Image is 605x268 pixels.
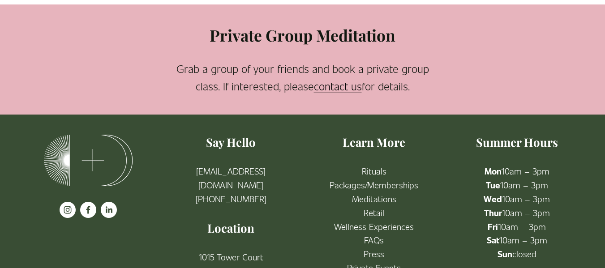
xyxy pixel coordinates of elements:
a: [EMAIL_ADDRESS][DOMAIN_NAME] [167,164,295,192]
h4: Learn More [310,134,438,150]
strong: Tue [486,179,500,191]
strong: Thur [484,207,502,218]
h4: Say Hello [167,134,295,150]
strong: Sat [487,234,499,246]
a: Packages/Memberships [330,178,418,192]
h4: Location [167,220,295,236]
p: 10am – 3pm 10am – 3pm 10am – 3pm 10am – 3pm 10am – 3pm 10am – 3pm closed [453,164,581,260]
h4: Summer Hours [453,134,581,150]
h3: Private Group Meditation [163,25,442,46]
a: contact us [314,79,362,93]
a: FAQs [364,233,384,247]
strong: Fri [488,221,498,232]
a: Rituals [362,164,386,178]
a: Meditations [352,192,396,206]
a: Press [364,247,384,261]
a: instagram-unauth [60,202,76,218]
a: [PHONE_NUMBER] [196,192,266,206]
strong: Sun [498,248,512,259]
a: Wellness Experiences [334,220,414,234]
strong: Mon [485,165,502,177]
a: etail [369,206,384,220]
a: LinkedIn [101,202,117,218]
strong: Wed [484,193,502,204]
a: facebook-unauth [80,202,96,218]
p: Grab a group of your friends and book a private group class. If interested, please for details. [163,60,442,94]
